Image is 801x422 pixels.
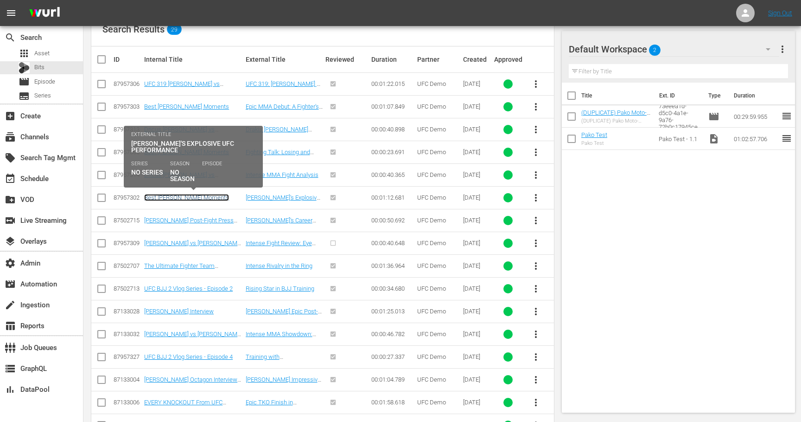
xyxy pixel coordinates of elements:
[114,262,141,269] div: 87502707
[246,126,312,140] a: Drakis [PERSON_NAME] Dominates Again!
[777,44,788,55] span: more_vert
[246,171,318,178] a: Intense MMA Fight Analysis
[144,103,229,110] a: Best [PERSON_NAME] Moments
[371,103,414,110] div: 00:01:07.849
[525,209,547,232] button: more_vert
[144,353,233,360] a: UFC BJJ 2 Vlog Series - Episode 4
[728,83,784,109] th: Duration
[463,353,491,360] div: [DATE]
[581,83,654,109] th: Title
[530,215,541,226] span: more_vert
[5,384,16,395] span: DataPool
[463,262,491,269] div: [DATE]
[768,9,792,17] a: Sign Out
[114,240,141,247] div: 87957309
[325,56,369,63] div: Reviewed
[19,62,30,73] div: Bits
[463,149,491,156] div: [DATE]
[525,164,547,186] button: more_vert
[144,376,241,390] a: [PERSON_NAME] Octagon Interview UFC [PERSON_NAME]
[246,399,316,413] a: Epic TKO Finish in [GEOGRAPHIC_DATA] Fight
[246,194,320,208] a: [PERSON_NAME]'s Explosive UFC Performance
[569,36,779,62] div: Default Workspace
[417,149,446,156] span: UFC Demo
[371,171,414,178] div: 00:00:40.365
[246,331,316,351] a: Intense MMA Showdown: [PERSON_NAME] vs [PERSON_NAME]
[530,169,541,181] span: more_vert
[463,308,491,315] div: [DATE]
[530,283,541,294] span: more_vert
[649,40,661,60] span: 2
[525,300,547,323] button: more_vert
[417,80,446,87] span: UFC Demo
[5,236,16,247] span: Overlays
[530,147,541,158] span: more_vert
[530,238,541,249] span: more_vert
[730,105,781,128] td: 00:29:59.955
[463,240,491,247] div: [DATE]
[777,38,788,60] button: more_vert
[463,331,491,338] div: [DATE]
[530,306,541,317] span: more_vert
[781,133,792,144] span: reorder
[525,73,547,95] button: more_vert
[530,124,541,135] span: more_vert
[19,76,30,87] span: Episode
[463,194,491,201] div: [DATE]
[463,217,491,224] div: [DATE]
[246,217,316,238] a: [PERSON_NAME]'s Career Celebration: A Night to Remember
[19,48,30,59] span: Asset
[144,171,235,192] a: Dricus [PERSON_NAME] vs [PERSON_NAME] FULL FIGHT UFC 319
[463,80,491,87] div: [DATE]
[5,258,16,269] span: Admin
[19,91,30,102] span: Series
[102,24,165,35] span: Search Results
[417,262,446,269] span: UFC Demo
[144,126,235,147] a: Dricus [PERSON_NAME] vs [PERSON_NAME] FULL FIGHT UFC 319
[144,399,226,413] a: EVERY KNOCKOUT From UFC [GEOGRAPHIC_DATA]
[144,80,225,101] a: UFC 319 [PERSON_NAME] vs [PERSON_NAME] - [DATE] Fight Promo
[525,118,547,141] button: more_vert
[525,255,547,277] button: more_vert
[246,149,314,162] a: Fighting Talk: Losing and Learning
[417,376,446,383] span: UFC Demo
[371,331,414,338] div: 00:00:46.782
[417,308,446,315] span: UFC Demo
[114,376,141,383] div: 87133004
[114,399,141,406] div: 87133006
[581,118,652,124] div: (DUPLICATE) Pako Moto-Trailer
[34,49,50,58] span: Asset
[114,308,141,315] div: 87133028
[246,376,321,390] a: [PERSON_NAME] Impressive Octagon Victory
[114,103,141,110] div: 87957303
[655,128,704,150] td: Pako Test - 1.1
[417,217,446,224] span: UFC Demo
[114,56,141,63] div: ID
[5,279,16,290] span: Automation
[246,285,314,292] a: Rising Star in BJJ Training
[5,299,16,311] span: Ingestion
[525,391,547,414] button: more_vert
[730,128,781,150] td: 01:02:57.706
[581,140,607,146] div: Pako Test
[114,171,141,178] div: 87957314
[144,194,229,201] a: Best [PERSON_NAME] Moments
[114,353,141,360] div: 87957327
[525,187,547,209] button: more_vert
[417,399,446,406] span: UFC Demo
[655,105,704,128] td: 73eeea1d-d5c0-4a1e-9a76-72b0c17945ce
[525,369,547,391] button: more_vert
[144,285,233,292] a: UFC BJJ 2 Vlog Series - Episode 2
[144,149,229,156] a: Best [PERSON_NAME] Moments
[5,32,16,43] span: Search
[114,80,141,87] div: 87957306
[371,285,414,292] div: 00:00:34.680
[781,110,792,122] span: reorder
[530,78,541,90] span: more_vert
[371,240,414,247] div: 00:00:40.648
[167,26,182,32] span: 29
[371,399,414,406] div: 00:01:58.618
[5,215,16,226] span: Live Streaming
[530,351,541,363] span: more_vert
[114,331,141,338] div: 87133032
